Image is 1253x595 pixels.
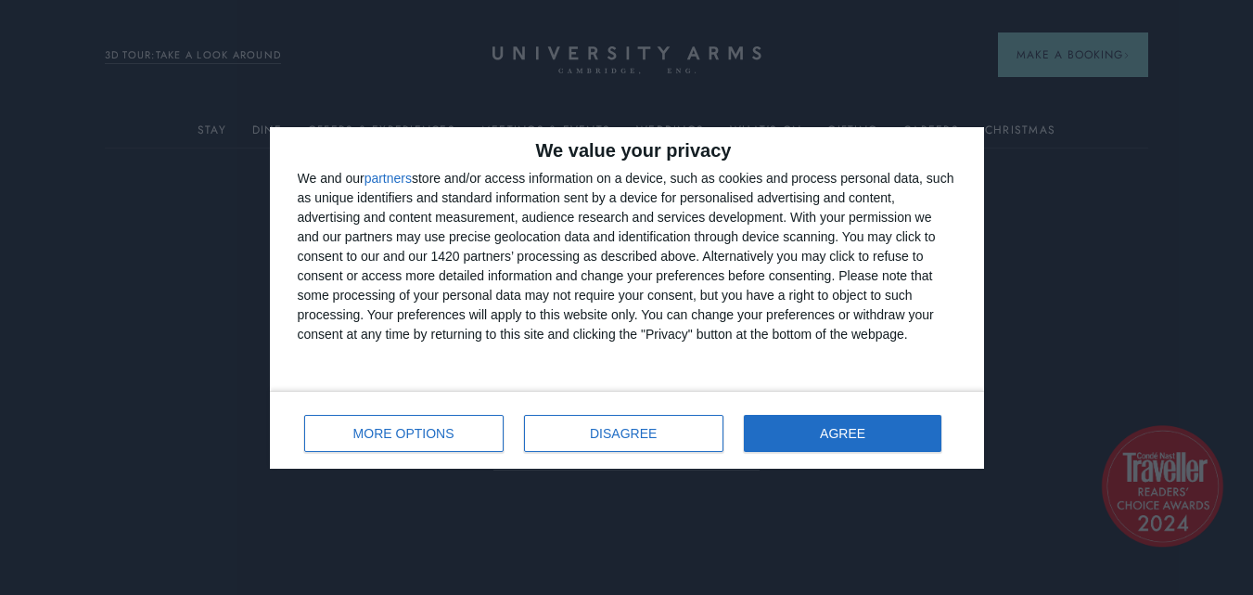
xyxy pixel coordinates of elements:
[353,427,454,440] span: MORE OPTIONS
[298,141,956,160] h2: We value your privacy
[304,415,504,452] button: MORE OPTIONS
[298,169,956,344] div: We and our store and/or access information on a device, such as cookies and process personal data...
[590,427,657,440] span: DISAGREE
[364,172,412,185] button: partners
[524,415,723,452] button: DISAGREE
[820,427,865,440] span: AGREE
[270,127,984,469] div: qc-cmp2-ui
[744,415,942,452] button: AGREE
